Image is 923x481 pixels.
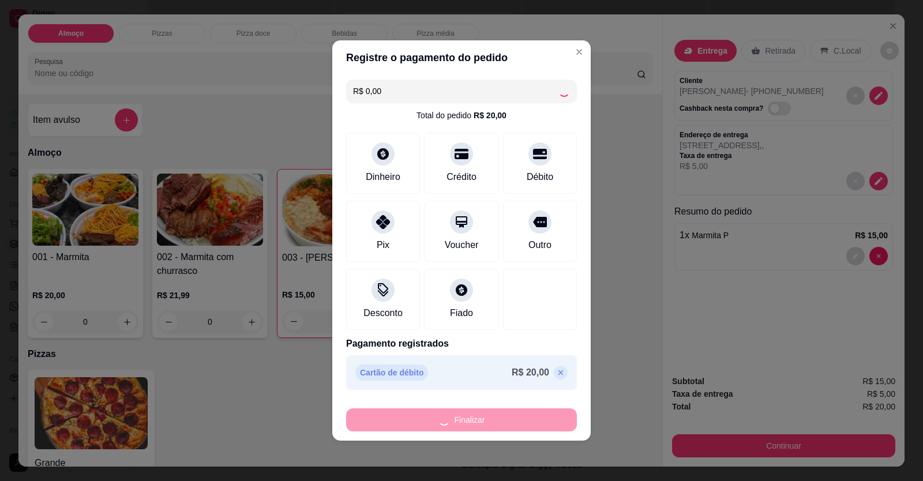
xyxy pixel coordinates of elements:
[332,40,591,75] header: Registre o pagamento do pedido
[445,238,479,252] div: Voucher
[528,238,551,252] div: Outro
[558,85,570,97] div: Loading
[353,80,558,103] input: Ex.: hambúrguer de cordeiro
[417,110,506,121] div: Total do pedido
[512,366,549,379] p: R$ 20,00
[474,110,506,121] div: R$ 20,00
[355,364,428,381] p: Cartão de débito
[346,337,577,351] p: Pagamento registrados
[366,170,400,184] div: Dinheiro
[570,43,588,61] button: Close
[447,170,476,184] div: Crédito
[527,170,553,184] div: Débito
[377,238,389,252] div: Pix
[363,306,403,320] div: Desconto
[450,306,473,320] div: Fiado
